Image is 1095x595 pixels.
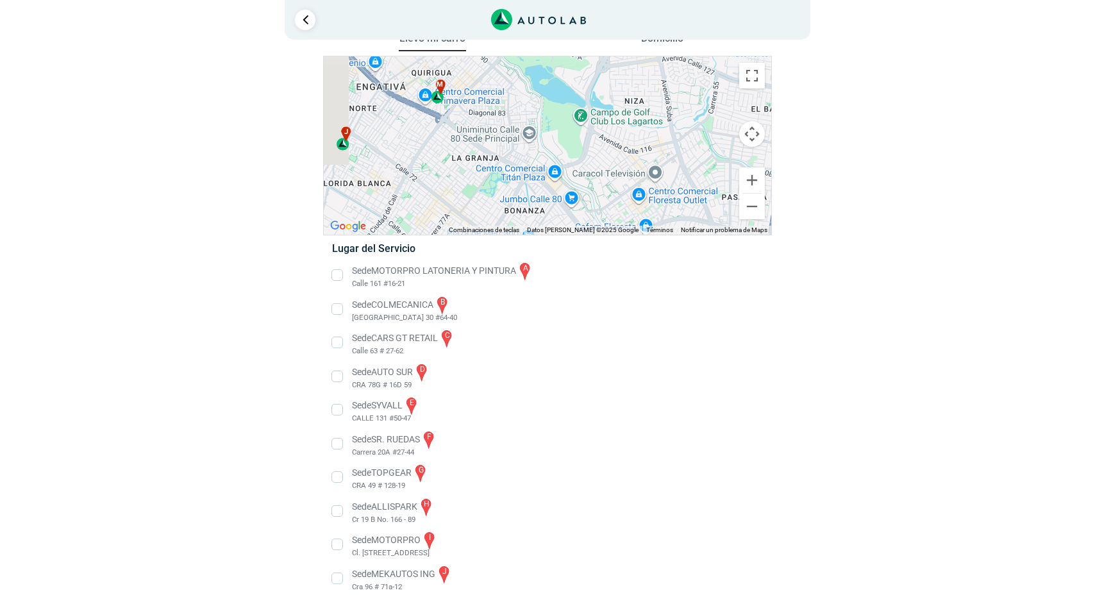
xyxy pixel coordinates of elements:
a: Notificar un problema de Maps [681,226,767,233]
button: Domicilio [629,32,696,51]
span: m [437,80,443,90]
a: Ir al paso anterior [295,10,315,30]
button: Combinaciones de teclas [449,226,519,235]
button: Reducir [739,194,765,219]
button: Ampliar [739,167,765,193]
span: Datos [PERSON_NAME] ©2025 Google [527,226,639,233]
img: Google [327,218,369,235]
button: Controles de visualización del mapa [739,121,765,147]
span: j [344,126,348,137]
a: Link al sitio de autolab [491,13,587,25]
a: Abre esta zona en Google Maps (se abre en una nueva ventana) [327,218,369,235]
button: Llevo mi carro [399,32,466,52]
a: Términos (se abre en una nueva pestaña) [646,226,673,233]
h5: Lugar del Servicio [332,242,762,255]
button: Cambiar a la vista en pantalla completa [739,63,765,88]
